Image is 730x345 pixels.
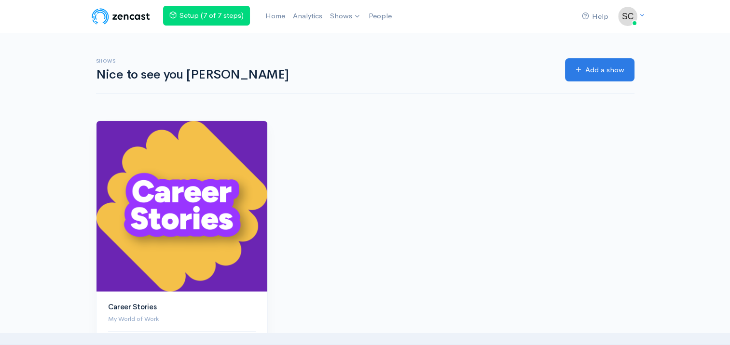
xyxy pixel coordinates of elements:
a: Shows [326,6,365,27]
a: Analytics [289,6,326,27]
a: Help [578,6,612,27]
a: Setup (7 of 7 steps) [163,6,250,26]
p: My World of Work [108,314,256,324]
a: People [365,6,396,27]
h6: Shows [96,58,553,64]
a: Career Stories [108,302,157,311]
a: Add a show [565,58,634,82]
img: ... [618,7,637,26]
img: Career Stories [96,121,267,292]
img: ZenCast Logo [90,7,152,26]
a: Home [262,6,289,27]
h1: Nice to see you [PERSON_NAME] [96,68,553,82]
